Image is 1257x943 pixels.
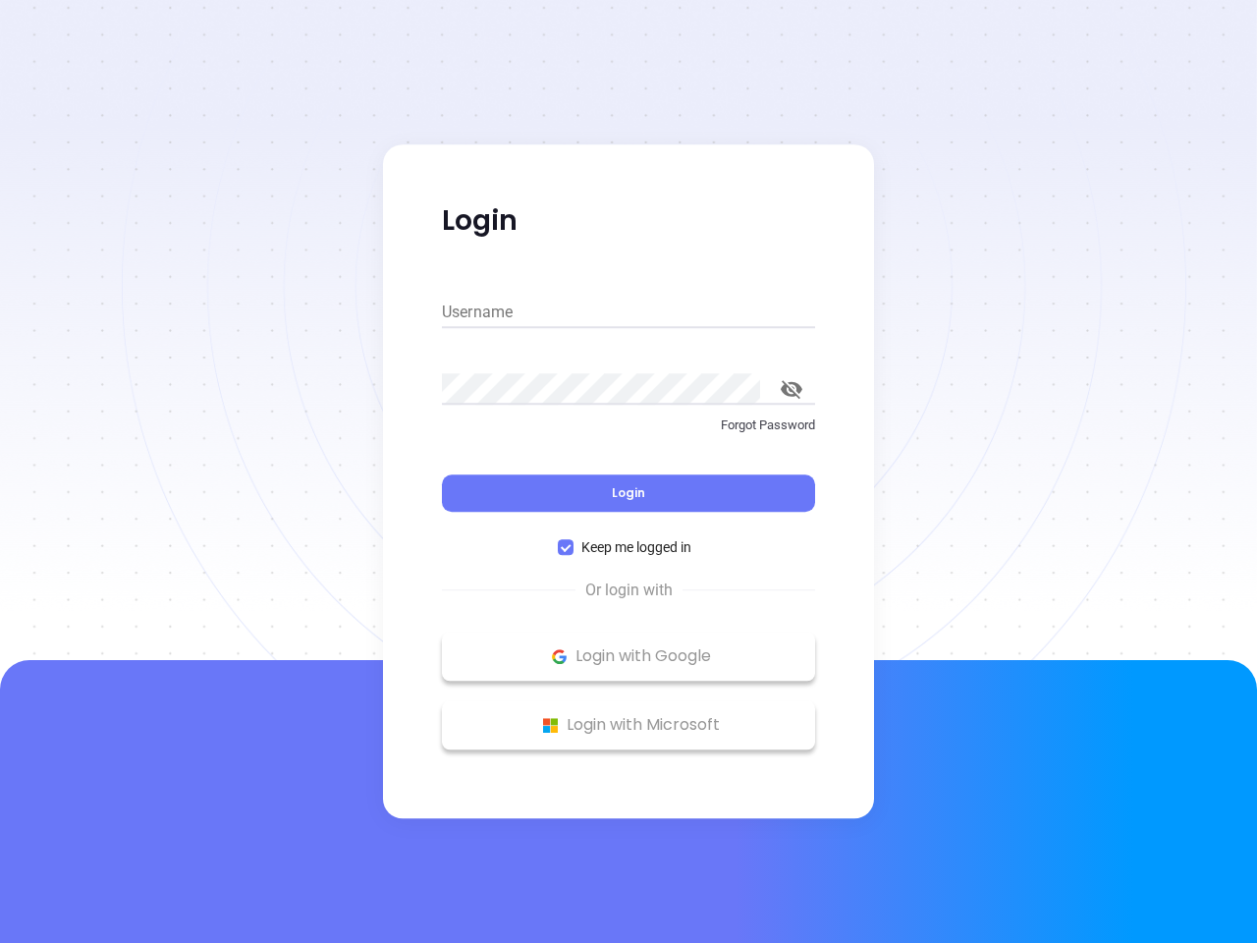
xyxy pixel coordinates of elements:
button: Microsoft Logo Login with Microsoft [442,700,815,749]
p: Login [442,203,815,239]
img: Microsoft Logo [538,713,563,738]
button: Google Logo Login with Google [442,632,815,681]
button: Login [442,474,815,512]
p: Login with Microsoft [452,710,805,740]
span: Login [612,484,645,501]
img: Google Logo [547,644,572,669]
p: Login with Google [452,641,805,671]
button: toggle password visibility [768,365,815,413]
p: Forgot Password [442,416,815,435]
a: Forgot Password [442,416,815,451]
span: Keep me logged in [574,536,699,558]
span: Or login with [575,579,683,602]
